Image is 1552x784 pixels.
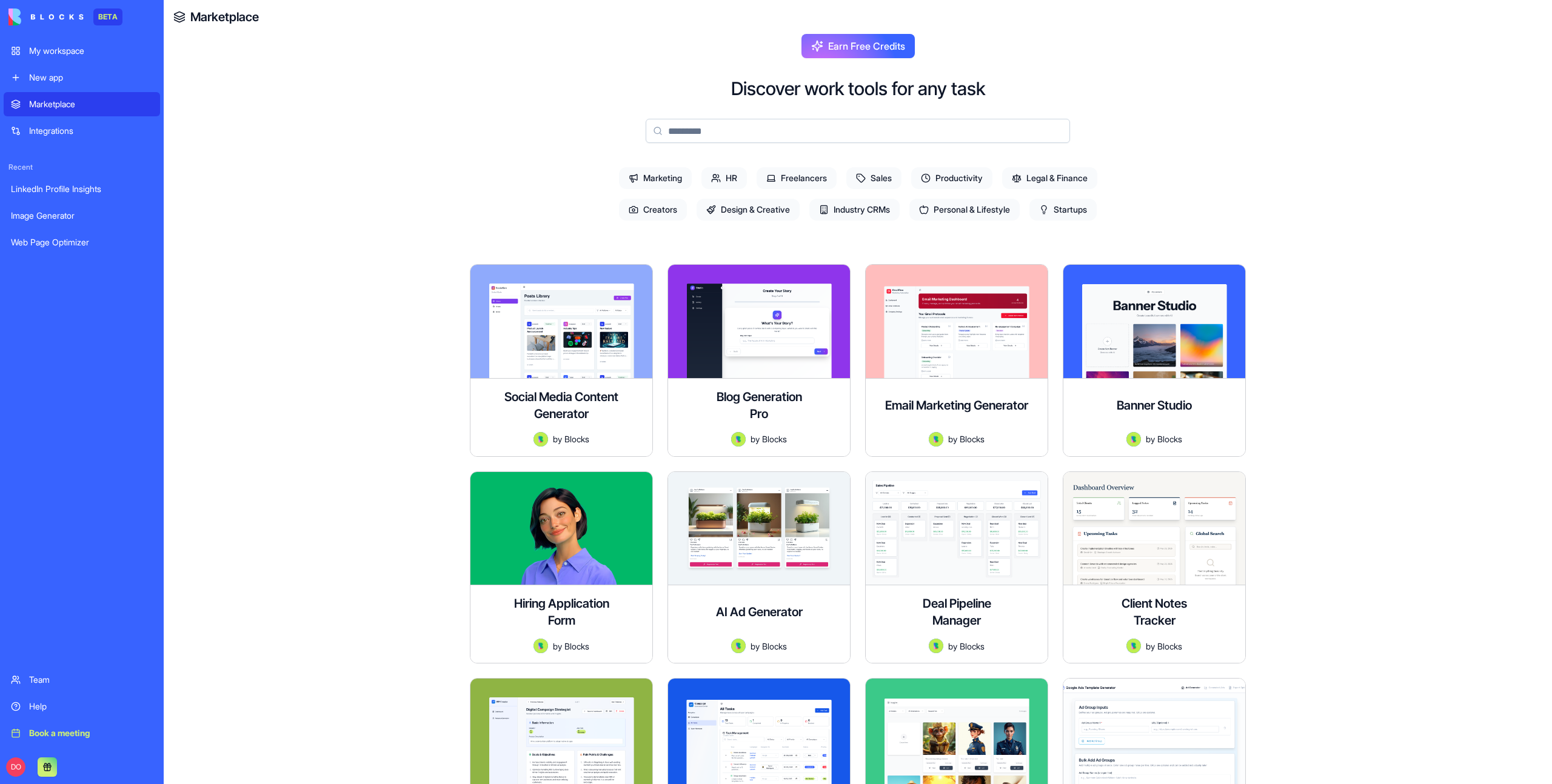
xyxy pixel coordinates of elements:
[8,8,122,25] a: BETA
[1146,640,1155,653] span: by
[828,39,905,53] span: Earn Free Credits
[6,757,25,777] span: DO
[678,595,840,629] div: AI Ad Generator
[513,595,610,629] h4: Hiring Application Form
[4,230,160,254] a: Web Page Optimizer
[757,167,837,189] span: Freelancers
[29,674,153,686] div: Team
[4,177,160,201] a: LinkedIn Profile Insights
[667,264,851,457] a: Blog Generation ProAvatarbyBlocks
[4,721,160,745] a: Book a meeting
[751,433,760,445] span: by
[4,204,160,228] a: Image Generator
[762,433,787,445] span: Blocks
[564,433,589,445] span: Blocks
[1157,640,1182,653] span: Blocks
[533,639,548,653] img: Avatar
[470,471,653,664] a: Hiring Application FormAvatarbyBlocks
[731,78,985,99] h2: Discover work tools for any task
[1073,595,1236,629] div: Client Notes Tracker
[29,45,153,57] div: My workspace
[1117,397,1192,414] h4: Banner Studio
[8,8,84,25] img: logo
[1126,639,1141,653] img: Avatar
[929,639,943,653] img: Avatar
[846,167,901,189] span: Sales
[960,433,985,445] span: Blocks
[667,471,851,664] a: AI Ad GeneratorAvatarbyBlocks
[619,199,687,221] span: Creators
[1029,199,1097,221] span: Startups
[533,432,548,447] img: Avatar
[29,700,153,713] div: Help
[875,595,1038,629] div: Deal Pipeline Manager
[29,98,153,110] div: Marketplace
[4,92,160,116] a: Marketplace
[865,264,1048,457] a: Email Marketing GeneratorAvatarbyBlocks
[4,65,160,90] a: New app
[553,640,562,653] span: by
[875,388,1038,422] div: Email Marketing Generator
[701,167,747,189] span: HR
[801,34,915,58] button: Earn Free Credits
[1073,388,1236,422] div: Banner Studio
[470,264,653,457] a: Social Media Content GeneratorAvatarbyBlocks
[908,595,1005,629] h4: Deal Pipeline Manager
[190,8,259,25] a: Marketplace
[762,640,787,653] span: Blocks
[929,432,943,447] img: Avatar
[4,119,160,143] a: Integrations
[4,162,160,172] span: Recent
[1106,595,1203,629] h4: Client Notes Tracker
[4,694,160,719] a: Help
[678,388,840,422] div: Blog Generation Pro
[1063,264,1246,457] a: Banner StudioAvatarbyBlocks
[911,167,992,189] span: Productivity
[711,388,808,422] h4: Blog Generation Pro
[1157,433,1182,445] span: Blocks
[1063,471,1246,664] a: Client Notes TrackerAvatarbyBlocks
[619,167,692,189] span: Marketing
[1002,167,1097,189] span: Legal & Finance
[909,199,1020,221] span: Personal & Lifestyle
[751,640,760,653] span: by
[885,397,1028,414] h4: Email Marketing Generator
[4,668,160,692] a: Team
[948,640,957,653] span: by
[29,125,153,137] div: Integrations
[553,433,562,445] span: by
[93,8,122,25] div: BETA
[29,71,153,84] div: New app
[697,199,800,221] span: Design & Creative
[731,432,746,447] img: Avatar
[1126,432,1141,447] img: Avatar
[960,640,985,653] span: Blocks
[731,639,746,653] img: Avatar
[480,388,643,422] h4: Social Media Content Generator
[4,39,160,63] a: My workspace
[11,183,153,195] div: LinkedIn Profile Insights
[480,595,643,629] div: Hiring Application Form
[865,471,1048,664] a: Deal Pipeline ManagerAvatarbyBlocks
[11,210,153,222] div: Image Generator
[11,236,153,248] div: Web Page Optimizer
[809,199,900,221] span: Industry CRMs
[716,603,803,620] h4: AI Ad Generator
[1146,433,1155,445] span: by
[948,433,957,445] span: by
[29,727,153,739] div: Book a meeting
[564,640,589,653] span: Blocks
